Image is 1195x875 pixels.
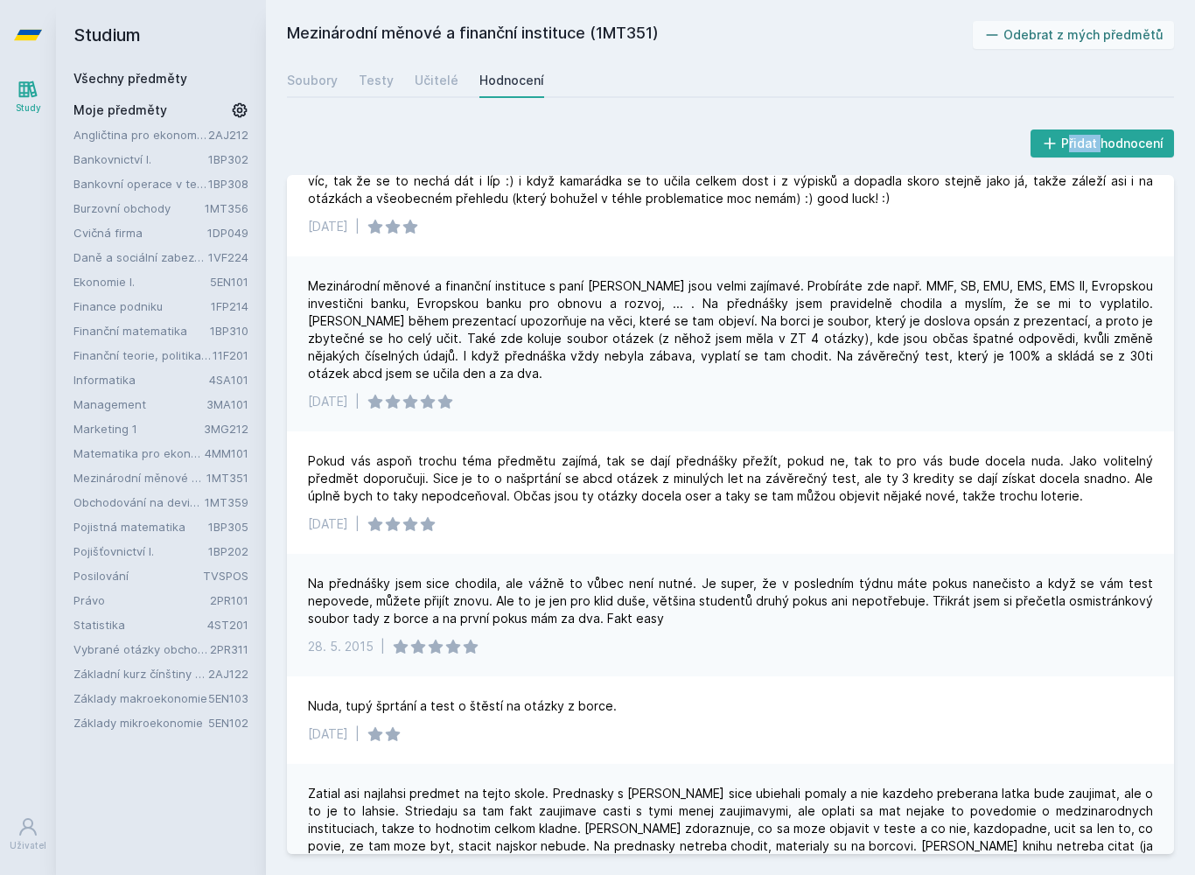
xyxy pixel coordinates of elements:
[415,63,458,98] a: Učitelé
[73,395,206,413] a: Management
[479,72,544,89] div: Hodnocení
[308,277,1153,382] div: Mezinárodní měnové a finanční instituce s paní [PERSON_NAME] jsou velmi zajímavé. Probíráte zde n...
[208,520,248,534] a: 1BP305
[308,218,348,235] div: [DATE]
[287,72,338,89] div: Soubory
[208,128,248,142] a: 2AJ212
[206,471,248,485] a: 1MT351
[210,275,248,289] a: 5EN101
[73,469,206,486] a: Mezinárodní měnové a finanční instituce
[206,397,248,411] a: 3MA101
[205,495,248,509] a: 1MT359
[355,393,360,410] div: |
[287,63,338,98] a: Soubory
[355,725,360,743] div: |
[1031,129,1175,157] button: Přidat hodnocení
[73,224,207,241] a: Cvičná firma
[73,248,208,266] a: Daně a sociální zabezpečení
[308,452,1153,505] div: Pokud vás aspoň trochu téma předmětu zajímá, tak se dají přednášky přežít, pokud ne, tak to pro v...
[209,373,248,387] a: 4SA101
[308,638,374,655] div: 28. 5. 2015
[308,393,348,410] div: [DATE]
[211,299,248,313] a: 1FP214
[355,218,360,235] div: |
[73,175,208,192] a: Bankovní operace v teorii a praxi
[73,150,208,168] a: Bankovnictví I.
[16,101,41,115] div: Study
[203,569,248,583] a: TVSPOS
[308,697,617,715] div: Nuda, tupý šprtání a test o štěstí na otázky z borce.
[3,70,52,123] a: Study
[73,714,208,731] a: Základy mikroekonomie
[73,567,203,584] a: Posilování
[73,297,211,315] a: Finance podniku
[355,515,360,533] div: |
[210,642,248,656] a: 2PR311
[208,716,248,730] a: 5EN102
[213,348,248,362] a: 11F201
[73,273,210,290] a: Ekonomie I.
[208,177,248,191] a: 1BP308
[73,444,205,462] a: Matematika pro ekonomy
[208,250,248,264] a: 1VF224
[207,618,248,632] a: 4ST201
[73,665,208,682] a: Základní kurz čínštiny B (A1)
[308,725,348,743] div: [DATE]
[208,667,248,681] a: 2AJ122
[287,21,973,49] h2: Mezinárodní měnové a finanční instituce (1MT351)
[73,640,210,658] a: Vybrané otázky obchodního práva
[308,515,348,533] div: [DATE]
[73,689,208,707] a: Základy makroekonomie
[479,63,544,98] a: Hodnocení
[3,808,52,861] a: Uživatel
[205,446,248,460] a: 4MM101
[73,493,205,511] a: Obchodování na devizovém trhu
[210,593,248,607] a: 2PR101
[73,616,207,633] a: Statistika
[73,322,210,339] a: Finanční matematika
[359,63,394,98] a: Testy
[359,72,394,89] div: Testy
[205,201,248,215] a: 1MT356
[204,422,248,436] a: 3MG212
[208,691,248,705] a: 5EN103
[73,591,210,609] a: Právo
[73,199,205,217] a: Burzovní obchody
[73,101,167,119] span: Moje předměty
[73,346,213,364] a: Finanční teorie, politika a instituce
[210,324,248,338] a: 1BP310
[73,126,208,143] a: Angličtina pro ekonomická studia 2 (B2/C1)
[10,839,46,852] div: Uživatel
[73,420,204,437] a: Marketing 1
[207,226,248,240] a: 1DP049
[208,544,248,558] a: 1BP202
[73,518,208,535] a: Pojistná matematika
[73,371,209,388] a: Informatika
[73,71,187,86] a: Všechny předměty
[208,152,248,166] a: 1BP302
[308,575,1153,627] div: Na přednášky jsem sice chodila, ale vážně to vůbec není nutné. Je super, že v posledním týdnu mát...
[381,638,385,655] div: |
[973,21,1175,49] button: Odebrat z mých předmětů
[73,542,208,560] a: Pojišťovnictví I.
[415,72,458,89] div: Učitelé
